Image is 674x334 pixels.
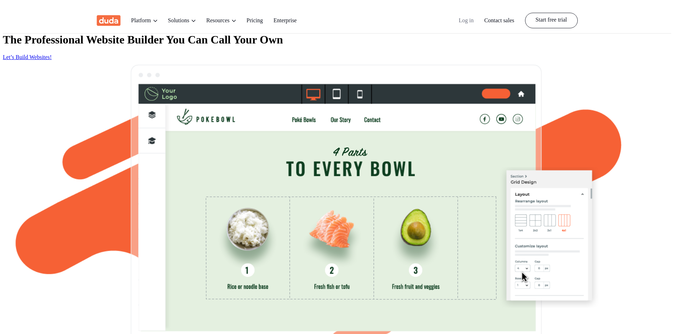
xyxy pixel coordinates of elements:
[206,7,236,33] a: Resources
[131,7,157,33] a: Platform
[333,147,367,156] g: 4 Parts
[168,7,196,33] a: Solutions
[484,7,514,33] a: Contact sales
[247,7,263,33] a: Pricing
[3,54,52,60] a: Let’s Build Websites!
[459,7,473,33] a: Log in
[273,7,297,33] a: Enterprise
[525,13,578,28] a: Start free trial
